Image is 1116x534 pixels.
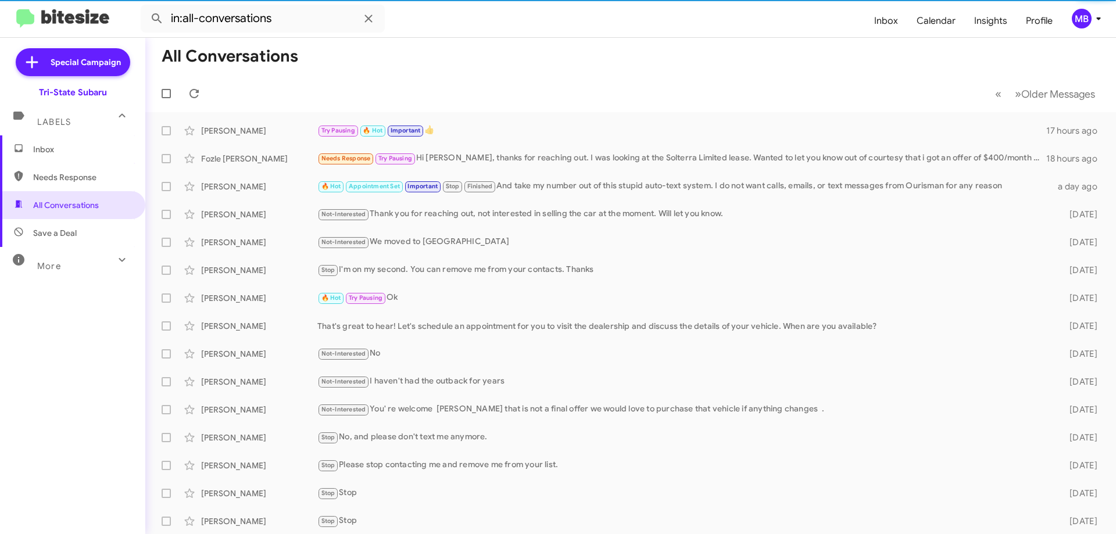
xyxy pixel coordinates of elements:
span: All Conversations [33,199,99,211]
div: 17 hours ago [1046,125,1107,137]
button: MB [1062,9,1103,28]
div: [DATE] [1051,404,1107,415]
div: [PERSON_NAME] [201,404,317,415]
div: [DATE] [1051,348,1107,360]
div: Please stop contacting me and remove me from your list. [317,458,1051,472]
div: a day ago [1051,181,1107,192]
div: And take my number out of this stupid auto-text system. I do not want calls, emails, or text mess... [317,180,1051,193]
div: We moved to [GEOGRAPHIC_DATA] [317,235,1051,249]
div: [DATE] [1051,292,1107,304]
div: [DATE] [1051,432,1107,443]
span: Save a Deal [33,227,77,239]
div: No [317,347,1051,360]
span: Not-Interested [321,210,366,218]
div: 👍 [317,124,1046,137]
div: [PERSON_NAME] [201,376,317,388]
div: Stop [317,514,1051,528]
span: Not-Interested [321,406,366,413]
div: [PERSON_NAME] [201,460,317,471]
div: I haven't had the outback for years [317,375,1051,388]
span: Stop [321,433,335,441]
div: [DATE] [1051,376,1107,388]
div: [DATE] [1051,460,1107,471]
span: 🔥 Hot [321,182,341,190]
span: Not-Interested [321,378,366,385]
span: More [37,261,61,271]
button: Next [1008,82,1102,106]
div: [PERSON_NAME] [201,125,317,137]
div: Fozle [PERSON_NAME] [201,153,317,164]
span: Important [407,182,438,190]
div: [DATE] [1051,515,1107,527]
a: Special Campaign [16,48,130,76]
div: 18 hours ago [1046,153,1107,164]
div: [DATE] [1051,209,1107,220]
div: [PERSON_NAME] [201,348,317,360]
h1: All Conversations [162,47,298,66]
div: [DATE] [1051,488,1107,499]
div: I'm on my second. You can remove me from your contacts. Thanks [317,263,1051,277]
div: [PERSON_NAME] [201,320,317,332]
div: MB [1072,9,1092,28]
button: Previous [988,82,1008,106]
span: Try Pausing [321,127,355,134]
div: [PERSON_NAME] [201,292,317,304]
div: [PERSON_NAME] [201,236,317,248]
div: [PERSON_NAME] [201,264,317,276]
div: No, and please don't text me anymore. [317,431,1051,444]
span: Special Campaign [51,56,121,68]
span: Stop [321,489,335,497]
div: [DATE] [1051,236,1107,248]
span: Try Pausing [349,294,382,302]
a: Inbox [865,4,907,38]
span: » [1015,87,1021,101]
div: [PERSON_NAME] [201,488,317,499]
div: [DATE] [1051,264,1107,276]
span: « [995,87,1001,101]
div: [PERSON_NAME] [201,209,317,220]
span: Not-Interested [321,238,366,246]
div: Hi [PERSON_NAME], thanks for reaching out. I was looking at the Solterra Limited lease. Wanted to... [317,152,1046,165]
div: [DATE] [1051,320,1107,332]
span: Stop [321,517,335,525]
span: 🔥 Hot [321,294,341,302]
a: Calendar [907,4,965,38]
span: Labels [37,117,71,127]
span: Needs Response [33,171,132,183]
nav: Page navigation example [989,82,1102,106]
span: Stop [321,266,335,274]
span: Older Messages [1021,88,1095,101]
span: Needs Response [321,155,371,162]
div: [PERSON_NAME] [201,432,317,443]
div: [PERSON_NAME] [201,181,317,192]
a: Insights [965,4,1017,38]
span: Stop [446,182,460,190]
span: Important [391,127,421,134]
div: You' re welcome [PERSON_NAME] that is not a final offer we would love to purchase that vehicle if... [317,403,1051,416]
span: Try Pausing [378,155,412,162]
div: Ok [317,291,1051,304]
div: Tri-State Subaru [39,87,107,98]
span: 🔥 Hot [363,127,382,134]
span: Not-Interested [321,350,366,357]
span: Stop [321,461,335,469]
div: That's great to hear! Let's schedule an appointment for you to visit the dealership and discuss t... [317,320,1051,332]
a: Profile [1017,4,1062,38]
div: [PERSON_NAME] [201,515,317,527]
div: Thank you for reaching out, not interested in selling the car at the moment. Will let you know. [317,207,1051,221]
span: Finished [467,182,493,190]
span: Appointment Set [349,182,400,190]
div: Stop [317,486,1051,500]
span: Inbox [33,144,132,155]
input: Search [141,5,385,33]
